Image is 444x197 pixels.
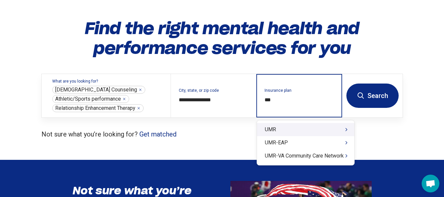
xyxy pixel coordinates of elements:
[52,95,129,103] div: Athletic/Sports performance
[346,84,399,108] button: Search
[139,130,176,138] a: Get matched
[138,88,142,92] button: Christian Counseling
[257,136,354,149] div: UMR-EAP
[257,123,354,162] div: Suggestions
[55,96,121,102] span: Athletic/Sports performance
[52,79,163,83] label: What are you looking for?
[257,123,354,136] div: UMR
[55,105,135,111] span: Relationship Enhancement Therapy
[257,149,354,162] div: UMR-VA Community Care Network
[41,130,403,139] p: Not sure what you’re looking for?
[55,86,137,93] span: [DEMOGRAPHIC_DATA] Counseling
[52,104,144,112] div: Relationship Enhancement Therapy
[122,97,126,101] button: Athletic/Sports performance
[52,86,145,94] div: Christian Counseling
[137,106,141,110] button: Relationship Enhancement Therapy
[422,175,439,192] div: Open chat
[41,18,403,58] h1: Find the right mental health and performance services for you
